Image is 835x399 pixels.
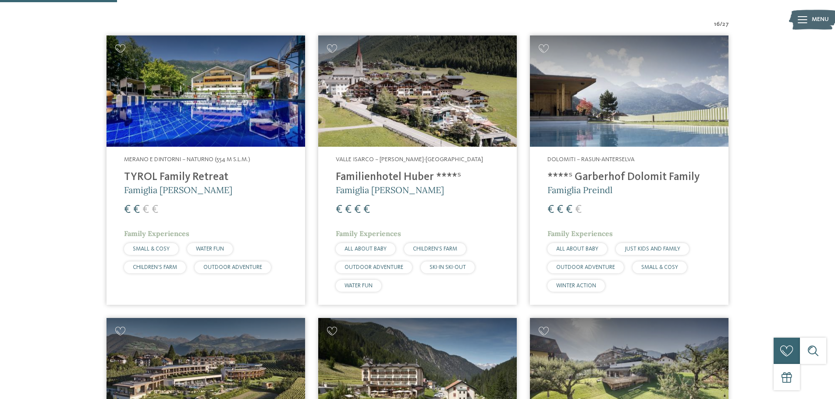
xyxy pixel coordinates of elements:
img: Cercate un hotel per famiglie? Qui troverete solo i migliori! [530,35,728,147]
span: CHILDREN’S FARM [413,246,457,252]
span: WATER FUN [345,283,373,289]
span: WATER FUN [196,246,224,252]
span: Famiglia [PERSON_NAME] [124,184,232,195]
span: € [133,204,140,215]
span: CHILDREN’S FARM [133,265,177,270]
span: WINTER ACTION [556,283,596,289]
span: ALL ABOUT BABY [345,246,387,252]
span: Dolomiti – Rasun-Anterselva [547,156,635,162]
h4: Familienhotel Huber ****ˢ [336,171,499,184]
span: € [152,204,158,215]
span: OUTDOOR ADVENTURE [556,265,615,270]
span: Valle Isarco – [PERSON_NAME]-[GEOGRAPHIC_DATA] [336,156,483,162]
img: Cercate un hotel per famiglie? Qui troverete solo i migliori! [318,35,517,147]
a: Cercate un hotel per famiglie? Qui troverete solo i migliori! Valle Isarco – [PERSON_NAME]-[GEOGR... [318,35,517,305]
span: 16 [714,20,720,29]
span: € [557,204,563,215]
span: € [566,204,572,215]
span: OUTDOOR ADVENTURE [345,265,403,270]
span: Famiglia Preindl [547,184,612,195]
span: € [354,204,361,215]
span: Family Experiences [124,229,189,238]
span: € [336,204,342,215]
span: / [720,20,722,29]
span: OUTDOOR ADVENTURE [203,265,262,270]
span: Family Experiences [547,229,613,238]
span: € [345,204,352,215]
span: ALL ABOUT BABY [556,246,598,252]
span: € [547,204,554,215]
span: 27 [722,20,729,29]
span: € [363,204,370,215]
h4: ****ˢ Garberhof Dolomit Family [547,171,711,184]
h4: TYROL Family Retreat [124,171,288,184]
a: Cercate un hotel per famiglie? Qui troverete solo i migliori! Dolomiti – Rasun-Anterselva ****ˢ G... [530,35,728,305]
a: Cercate un hotel per famiglie? Qui troverete solo i migliori! Merano e dintorni – Naturno (554 m ... [107,35,305,305]
span: SKI-IN SKI-OUT [430,265,466,270]
span: Family Experiences [336,229,401,238]
span: € [124,204,131,215]
span: Merano e dintorni – Naturno (554 m s.l.m.) [124,156,250,162]
span: JUST KIDS AND FAMILY [625,246,680,252]
img: Familien Wellness Residence Tyrol **** [107,35,305,147]
span: SMALL & COSY [641,265,678,270]
span: SMALL & COSY [133,246,170,252]
span: € [142,204,149,215]
span: Famiglia [PERSON_NAME] [336,184,444,195]
span: € [575,204,582,215]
